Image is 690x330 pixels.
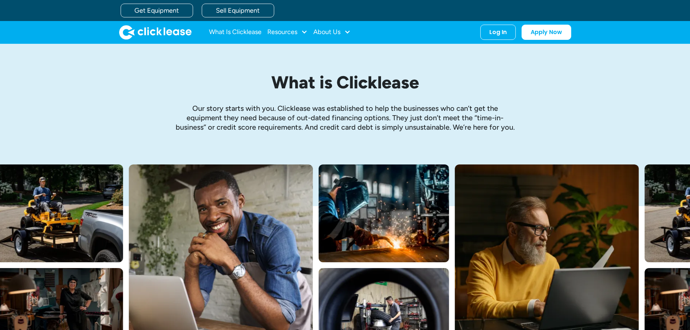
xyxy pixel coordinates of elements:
[267,25,308,39] div: Resources
[175,73,515,92] h1: What is Clicklease
[313,25,351,39] div: About Us
[202,4,274,17] a: Sell Equipment
[119,25,192,39] a: home
[522,25,571,40] a: Apply Now
[319,164,449,262] img: A welder in a large mask working on a large pipe
[209,25,262,39] a: What Is Clicklease
[121,4,193,17] a: Get Equipment
[175,104,515,132] p: Our story starts with you. Clicklease was established to help the businesses who can’t get the eq...
[489,29,507,36] div: Log In
[119,25,192,39] img: Clicklease logo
